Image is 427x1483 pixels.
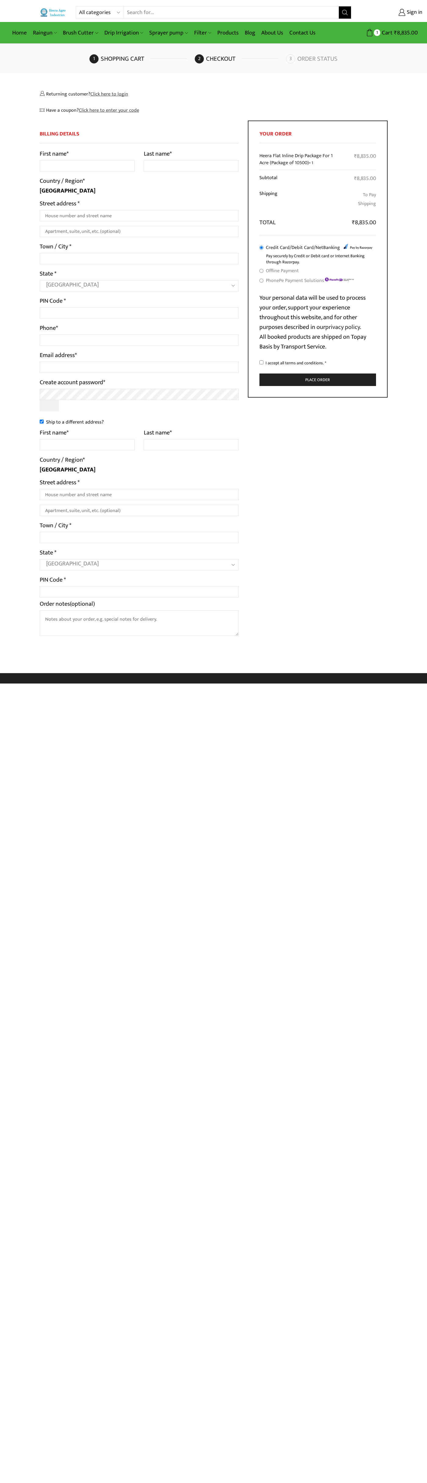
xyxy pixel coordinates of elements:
[40,489,239,500] input: House number and street name
[101,26,146,40] a: Drip Irrigation
[40,521,71,530] label: Town / City
[40,478,80,487] label: Street address
[70,599,95,609] span: (optional)
[266,266,299,275] label: Offline Payment
[266,253,376,265] p: Pay securely by Credit or Debit card or Internet Banking through Razorpay.
[40,269,56,279] label: State
[40,400,59,411] button: Show password
[259,149,343,170] td: Heera Flat Inline Drip Package For 1 Acre (Package of 10500)
[30,26,60,40] a: Raingun
[144,428,172,438] label: Last name
[324,277,355,282] img: PhonePe Payment Solutions
[40,428,69,438] label: First name
[258,26,286,40] a: About Us
[325,322,360,332] a: privacy policy
[360,7,422,18] a: Sign in
[40,186,96,196] strong: [GEOGRAPHIC_DATA]
[354,174,376,183] bdi: 8,835.00
[40,464,96,475] strong: [GEOGRAPHIC_DATA]
[40,129,79,139] span: Billing Details
[354,174,357,183] span: ₹
[40,323,58,333] label: Phone
[242,26,258,40] a: Blog
[40,226,239,237] input: Apartment, suite, unit, etc. (optional)
[374,29,380,36] span: 1
[40,199,80,208] label: Street address
[191,26,214,40] a: Filter
[394,28,397,38] span: ₹
[146,26,191,40] a: Sprayer pump
[354,152,376,161] bdi: 8,835.00
[352,218,376,228] bdi: 8,835.00
[309,159,313,166] strong: × 1
[40,575,66,585] label: PIN Code
[40,149,69,159] label: First name
[79,106,139,114] a: Enter your coupon code
[40,90,388,98] div: Returning customer?
[40,210,239,221] input: House number and street name
[40,559,239,570] span: State
[357,27,418,38] a: 1 Cart ₹8,835.00
[266,359,324,366] span: I accept all terms and conditions.
[40,242,71,251] label: Town / City
[259,170,343,186] th: Subtotal
[60,26,101,40] a: Brush Cutter
[124,6,338,19] input: Search for...
[214,26,242,40] a: Products
[259,360,263,364] input: I accept all terms and conditions. *
[40,548,56,557] label: State
[89,54,193,63] a: Shopping cart
[40,455,85,465] label: Country / Region
[286,26,319,40] a: Contact Us
[144,149,172,159] label: Last name
[342,243,372,251] img: Credit Card/Debit Card/NetBanking
[40,107,388,114] div: Have a coupon?
[259,186,343,214] th: Shipping
[325,359,326,366] abbr: required
[46,559,221,568] span: Maharashtra
[40,350,77,360] label: Email address
[46,418,104,426] span: Ship to a different address?
[354,152,357,161] span: ₹
[347,190,376,208] label: To Pay Shipping
[90,90,128,98] a: Click here to login
[352,218,355,228] span: ₹
[339,6,351,19] button: Search button
[259,373,376,386] button: Place order
[40,599,95,609] label: Order notes
[40,176,85,186] label: Country / Region
[40,280,239,291] span: State
[9,26,30,40] a: Home
[40,420,44,424] input: Ship to a different address?
[405,9,422,16] span: Sign in
[266,243,374,252] label: Credit Card/Debit Card/NetBanking
[46,280,221,289] span: Maharashtra
[40,505,239,516] input: Apartment, suite, unit, etc. (optional)
[259,293,376,352] p: Your personal data will be used to process your order, support your experience throughout this we...
[40,377,105,387] label: Create account password
[40,296,66,306] label: PIN Code
[259,214,343,227] th: Total
[394,28,418,38] bdi: 8,835.00
[266,276,355,285] label: PhonePe Payment Solutions
[380,29,393,37] span: Cart
[259,129,292,139] span: Your order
